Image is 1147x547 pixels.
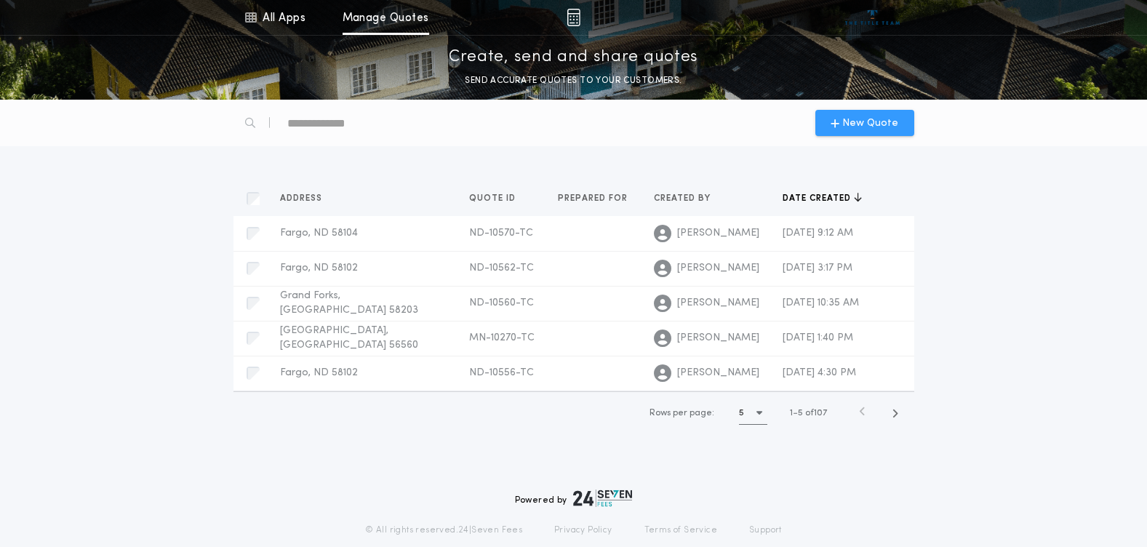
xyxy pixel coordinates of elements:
[280,228,358,239] span: Fargo, ND 58104
[677,331,759,346] span: [PERSON_NAME]
[469,193,519,204] span: Quote ID
[783,298,859,308] span: [DATE] 10:35 AM
[280,263,358,273] span: Fargo, ND 58102
[842,116,898,131] span: New Quote
[749,524,782,536] a: Support
[677,296,759,311] span: [PERSON_NAME]
[798,409,803,418] span: 5
[465,73,682,88] p: SEND ACCURATE QUOTES TO YOUR CUSTOMERS.
[845,10,900,25] img: vs-icon
[790,409,793,418] span: 1
[280,193,325,204] span: Address
[783,332,853,343] span: [DATE] 1:40 PM
[677,226,759,241] span: [PERSON_NAME]
[280,367,358,378] span: Fargo, ND 58102
[677,366,759,380] span: [PERSON_NAME]
[650,409,714,418] span: Rows per page:
[783,191,862,206] button: Date created
[469,263,534,273] span: ND-10562-TC
[280,191,333,206] button: Address
[469,332,535,343] span: MN-10270-TC
[469,191,527,206] button: Quote ID
[739,402,767,425] button: 5
[783,263,852,273] span: [DATE] 3:17 PM
[654,193,714,204] span: Created by
[365,524,522,536] p: © All rights reserved. 24|Seven Fees
[783,367,856,378] span: [DATE] 4:30 PM
[573,490,633,507] img: logo
[783,193,854,204] span: Date created
[469,298,534,308] span: ND-10560-TC
[449,46,698,69] p: Create, send and share quotes
[558,193,631,204] span: Prepared for
[805,407,827,420] span: of 107
[783,228,853,239] span: [DATE] 9:12 AM
[280,290,418,316] span: Grand Forks, [GEOGRAPHIC_DATA] 58203
[654,191,722,206] button: Created by
[554,524,612,536] a: Privacy Policy
[815,110,914,136] button: New Quote
[739,406,744,420] h1: 5
[469,228,533,239] span: ND-10570-TC
[567,9,580,26] img: img
[644,524,717,536] a: Terms of Service
[280,325,418,351] span: [GEOGRAPHIC_DATA], [GEOGRAPHIC_DATA] 56560
[515,490,633,507] div: Powered by
[469,367,534,378] span: ND-10556-TC
[677,261,759,276] span: [PERSON_NAME]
